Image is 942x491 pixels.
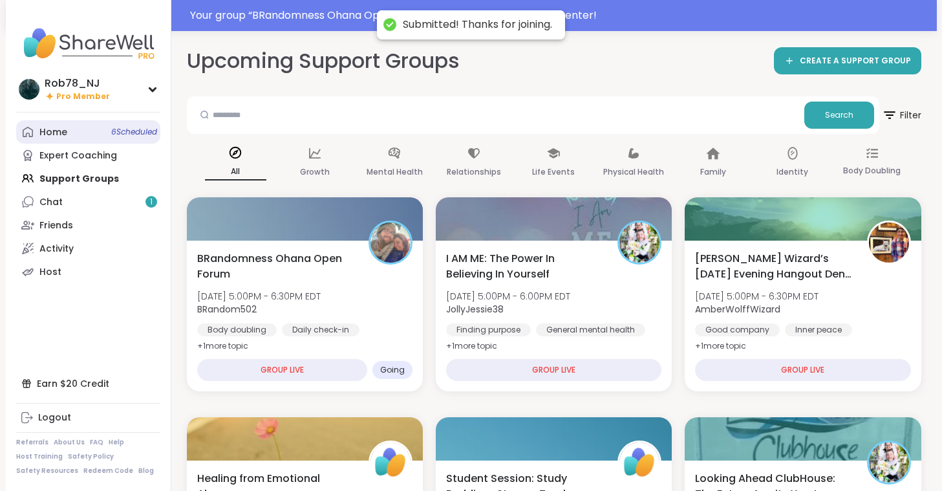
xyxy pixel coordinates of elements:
span: Pro Member [56,91,110,102]
span: I AM ME: The Power In Believing In Yourself [446,251,603,282]
p: Life Events [532,164,575,180]
span: Filter [882,100,921,131]
a: FAQ [90,438,103,447]
a: Logout [16,406,160,430]
div: Daily check-in [282,323,359,336]
img: ShareWell [370,442,411,483]
div: Submitted! Thanks for joining. [403,18,552,32]
p: Family [700,164,726,180]
a: Safety Resources [16,466,78,475]
span: [DATE] 5:00PM - 6:30PM EDT [695,290,819,303]
div: Earn $20 Credit [16,372,160,395]
span: [DATE] 5:00PM - 6:00PM EDT [446,290,570,303]
div: GROUP LIVE [446,359,661,381]
span: [DATE] 5:00PM - 6:30PM EDT [197,290,321,303]
a: Home6Scheduled [16,120,160,144]
button: Search [804,102,874,129]
span: [PERSON_NAME] Wizard’s [DATE] Evening Hangout Den 🐺🪄 [695,251,852,282]
button: Filter [882,96,921,134]
div: Body doubling [197,323,277,336]
a: Host [16,260,160,283]
a: About Us [54,438,85,447]
span: Going [380,365,405,375]
div: Expert Coaching [39,149,117,162]
p: Growth [300,164,330,180]
img: JollyJessie38 [869,442,909,483]
b: AmberWolffWizard [695,303,780,316]
img: ShareWell [619,442,659,483]
div: Inner peace [785,323,852,336]
img: JollyJessie38 [619,223,659,263]
div: Your group “ BRandomness Ohana Open Forum ” has started. Click here to enter! [190,8,929,23]
img: ShareWell Nav Logo [16,21,160,66]
a: Help [109,438,124,447]
a: Blog [138,466,154,475]
img: AmberWolffWizard [869,223,909,263]
p: Physical Health [603,164,664,180]
b: BRandom502 [197,303,257,316]
a: Referrals [16,438,48,447]
a: CREATE A SUPPORT GROUP [774,47,921,74]
a: Redeem Code [83,466,133,475]
a: Chat1 [16,190,160,213]
span: Search [825,109,853,121]
p: Body Doubling [843,163,901,179]
a: Safety Policy [68,452,114,461]
div: Finding purpose [446,323,531,336]
span: 6 Scheduled [111,127,157,137]
a: Host Training [16,452,63,461]
div: Logout [38,411,71,424]
span: 1 [150,197,153,208]
p: All [205,164,266,180]
div: Activity [39,243,74,256]
a: Friends [16,213,160,237]
div: Rob78_NJ [45,76,110,91]
p: Identity [776,164,808,180]
h2: Upcoming Support Groups [187,47,460,76]
b: JollyJessie38 [446,303,504,316]
img: BRandom502 [370,223,411,263]
div: GROUP LIVE [695,359,910,381]
div: General mental health [536,323,645,336]
span: BRandomness Ohana Open Forum [197,251,354,282]
div: Friends [39,219,73,232]
div: Host [39,266,61,279]
div: Chat [39,196,63,209]
div: GROUP LIVE [197,359,367,381]
a: Expert Coaching [16,144,160,167]
span: CREATE A SUPPORT GROUP [800,56,911,67]
a: Activity [16,237,160,260]
img: Rob78_NJ [19,79,39,100]
div: Good company [695,323,780,336]
div: Home [39,126,67,139]
p: Relationships [447,164,501,180]
p: Mental Health [367,164,423,180]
